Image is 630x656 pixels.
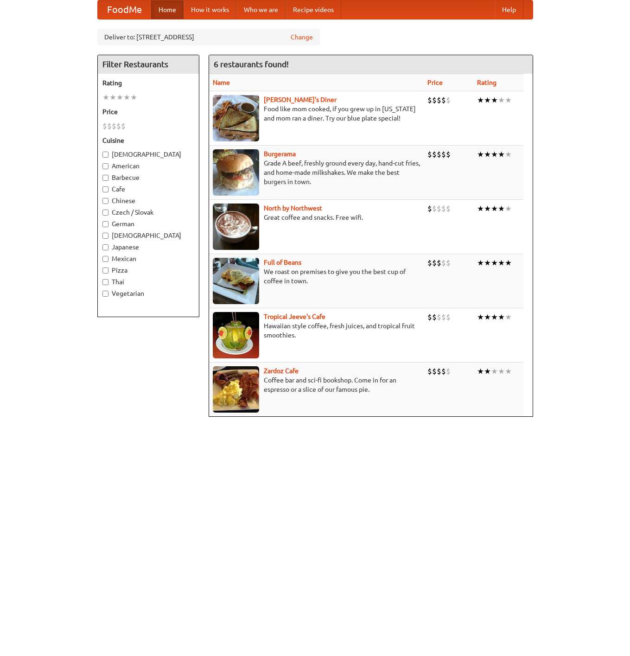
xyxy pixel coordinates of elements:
[102,208,194,217] label: Czech / Slovak
[432,366,437,376] li: $
[437,204,441,214] li: $
[484,258,491,268] li: ★
[102,242,194,252] label: Japanese
[437,258,441,268] li: $
[505,312,512,322] li: ★
[102,279,108,285] input: Thai
[116,92,123,102] li: ★
[437,149,441,159] li: $
[446,312,451,322] li: $
[102,173,194,182] label: Barbecue
[505,258,512,268] li: ★
[498,366,505,376] li: ★
[427,204,432,214] li: $
[102,196,194,205] label: Chinese
[432,258,437,268] li: $
[109,92,116,102] li: ★
[102,244,108,250] input: Japanese
[441,258,446,268] li: $
[477,79,496,86] a: Rating
[441,95,446,105] li: $
[484,312,491,322] li: ★
[505,95,512,105] li: ★
[213,267,420,286] p: We roast on premises to give you the best cup of coffee in town.
[102,78,194,88] h5: Rating
[213,258,259,304] img: beans.jpg
[498,312,505,322] li: ★
[102,185,194,194] label: Cafe
[102,277,194,287] label: Thai
[264,96,337,103] a: [PERSON_NAME]'s Diner
[437,366,441,376] li: $
[505,149,512,159] li: ★
[427,95,432,105] li: $
[484,204,491,214] li: ★
[286,0,341,19] a: Recipe videos
[107,121,112,131] li: $
[213,312,259,358] img: jeeves.jpg
[441,149,446,159] li: $
[130,92,137,102] li: ★
[432,149,437,159] li: $
[491,312,498,322] li: ★
[102,289,194,298] label: Vegetarian
[477,149,484,159] li: ★
[102,267,108,274] input: Pizza
[102,107,194,116] h5: Price
[151,0,184,19] a: Home
[491,95,498,105] li: ★
[102,136,194,145] h5: Cuisine
[491,149,498,159] li: ★
[477,204,484,214] li: ★
[484,366,491,376] li: ★
[427,366,432,376] li: $
[102,233,108,239] input: [DEMOGRAPHIC_DATA]
[213,366,259,413] img: zardoz.jpg
[446,95,451,105] li: $
[264,367,299,375] a: Zardoz Cafe
[505,366,512,376] li: ★
[98,0,151,19] a: FoodMe
[491,366,498,376] li: ★
[446,258,451,268] li: $
[102,163,108,169] input: American
[427,258,432,268] li: $
[505,204,512,214] li: ★
[491,258,498,268] li: ★
[213,104,420,123] p: Food like mom cooked, if you grew up in [US_STATE] and mom ran a diner. Try our blue plate special!
[427,149,432,159] li: $
[264,259,301,266] b: Full of Beans
[97,29,320,45] div: Deliver to: [STREET_ADDRESS]
[264,150,296,158] a: Burgerama
[441,366,446,376] li: $
[102,291,108,297] input: Vegetarian
[102,254,194,263] label: Mexican
[427,79,443,86] a: Price
[236,0,286,19] a: Who we are
[213,321,420,340] p: Hawaiian style coffee, fresh juices, and tropical fruit smoothies.
[214,60,289,69] ng-pluralize: 6 restaurants found!
[441,204,446,214] li: $
[484,149,491,159] li: ★
[446,149,451,159] li: $
[432,312,437,322] li: $
[437,312,441,322] li: $
[116,121,121,131] li: $
[102,219,194,229] label: German
[291,32,313,42] a: Change
[477,95,484,105] li: ★
[446,366,451,376] li: $
[484,95,491,105] li: ★
[121,121,126,131] li: $
[264,313,325,320] b: Tropical Jeeve's Cafe
[123,92,130,102] li: ★
[498,258,505,268] li: ★
[213,79,230,86] a: Name
[477,312,484,322] li: ★
[98,55,199,74] h4: Filter Restaurants
[264,204,322,212] a: North by Northwest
